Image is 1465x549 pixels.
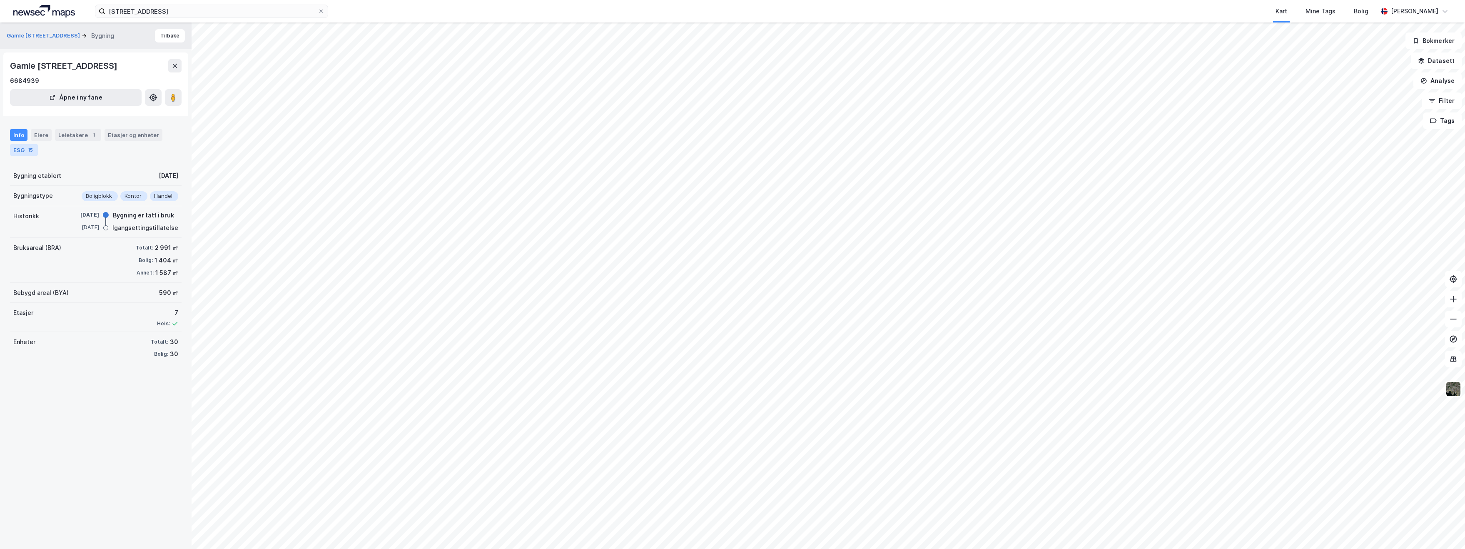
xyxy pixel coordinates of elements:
[113,210,174,220] div: Bygning er tatt i bruk
[10,129,27,141] div: Info
[151,339,168,345] div: Totalt:
[1423,509,1465,549] div: Kontrollprogram for chat
[1445,381,1461,397] img: 9k=
[1276,6,1287,16] div: Kart
[13,308,33,318] div: Etasjer
[155,243,178,253] div: 2 991 ㎡
[10,76,39,86] div: 6684939
[1422,92,1462,109] button: Filter
[170,337,178,347] div: 30
[154,351,168,357] div: Bolig:
[155,268,178,278] div: 1 587 ㎡
[1413,72,1462,89] button: Analyse
[157,320,170,327] div: Heis:
[10,89,142,106] button: Åpne i ny fane
[108,131,159,139] div: Etasjer og enheter
[10,144,38,156] div: ESG
[155,29,185,42] button: Tilbake
[13,337,35,347] div: Enheter
[1423,112,1462,129] button: Tags
[1411,52,1462,69] button: Datasett
[13,243,61,253] div: Bruksareal (BRA)
[112,223,178,233] div: Igangsettingstillatelse
[137,270,154,276] div: Annet:
[13,288,69,298] div: Bebygd areal (BYA)
[26,146,35,154] div: 15
[90,131,98,139] div: 1
[159,171,178,181] div: [DATE]
[1405,32,1462,49] button: Bokmerker
[136,245,153,251] div: Totalt:
[66,211,99,219] div: [DATE]
[154,255,178,265] div: 1 404 ㎡
[1423,509,1465,549] iframe: Chat Widget
[170,349,178,359] div: 30
[157,308,178,318] div: 7
[105,5,318,17] input: Søk på adresse, matrikkel, gårdeiere, leietakere eller personer
[13,191,53,201] div: Bygningstype
[13,171,61,181] div: Bygning etablert
[10,59,119,72] div: Gamle [STREET_ADDRESS]
[1354,6,1368,16] div: Bolig
[66,224,99,231] div: [DATE]
[91,31,114,41] div: Bygning
[13,5,75,17] img: logo.a4113a55bc3d86da70a041830d287a7e.svg
[1306,6,1335,16] div: Mine Tags
[139,257,153,264] div: Bolig:
[13,211,39,221] div: Historikk
[1391,6,1438,16] div: [PERSON_NAME]
[159,288,178,298] div: 590 ㎡
[31,129,52,141] div: Eiere
[7,32,82,40] button: Gamle [STREET_ADDRESS]
[55,129,101,141] div: Leietakere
